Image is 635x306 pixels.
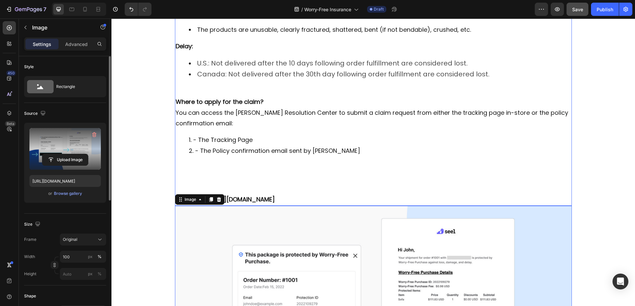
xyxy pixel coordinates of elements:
span: Draft [374,6,384,12]
label: Width [24,254,35,260]
div: px [88,271,93,277]
button: % [86,270,94,278]
button: 7 [3,3,49,16]
span: Save [572,7,583,12]
button: px [96,270,104,278]
li: - The Tracking Page [77,116,460,127]
div: Beta [5,121,16,126]
div: Publish [597,6,613,13]
div: Size [24,220,42,229]
span: / [301,6,303,13]
label: Height [24,271,36,277]
div: Shape [24,293,36,299]
div: Source [24,109,47,118]
p: You can access the [PERSON_NAME] Resolution Center to submit a claim request from either the trac... [64,89,460,110]
p: Image [32,23,88,31]
button: Original [60,234,106,245]
div: 450 [6,70,16,76]
label: Frame [24,237,36,242]
iframe: Design area [111,19,635,306]
p: Settings [33,41,51,48]
div: px [88,254,93,260]
input: px% [60,268,106,280]
span: or [48,190,52,197]
button: Upload Image [42,154,88,166]
strong: Where to apply for the claim? [64,79,152,87]
div: Open Intercom Messenger [613,274,628,289]
p: Advanced [65,41,88,48]
div: % [98,271,102,277]
button: px [96,253,104,261]
span: Worry-Free Insurance [304,6,351,13]
div: Image [72,178,86,184]
button: Browse gallery [54,190,82,197]
span: Canada: Not delivered after the 30th day following order fulfillment are considered lost. [86,51,378,60]
div: Browse gallery [54,191,82,197]
button: Save [567,3,588,16]
div: Style [24,64,34,70]
p: 7 [43,5,46,13]
strong: [EMAIL_ADDRESS][DOMAIN_NAME] [64,177,163,185]
span: U.S.: Not delivered after the 10 days following order fulfillment are considered lost. [86,40,356,49]
input: px% [60,251,106,263]
strong: Delay: [64,23,82,32]
button: % [86,253,94,261]
input: https://example.com/image.jpg [29,175,101,187]
li: The products are unusable, clearly fractured, shattered, bent (if not bendable), crushed, etc. [77,6,460,17]
li: - The Policy confirmation email sent by [PERSON_NAME] [77,127,460,138]
div: Undo/Redo [125,3,151,16]
button: Publish [591,3,619,16]
div: Rectangle [56,79,97,94]
span: Original [63,237,77,242]
div: % [98,254,102,260]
